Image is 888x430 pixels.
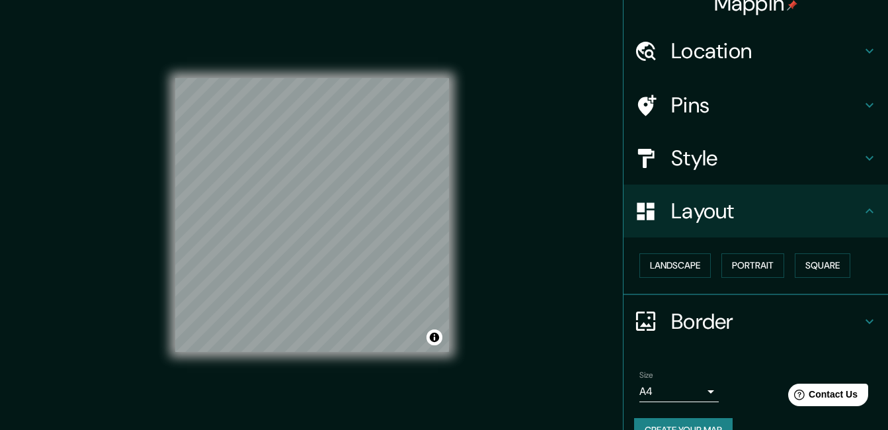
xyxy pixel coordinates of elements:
[795,253,850,278] button: Square
[639,369,653,380] label: Size
[671,145,862,171] h4: Style
[671,92,862,118] h4: Pins
[426,329,442,345] button: Toggle attribution
[624,295,888,348] div: Border
[624,24,888,77] div: Location
[639,253,711,278] button: Landscape
[639,381,719,402] div: A4
[671,198,862,224] h4: Layout
[624,79,888,132] div: Pins
[624,185,888,237] div: Layout
[671,38,862,64] h4: Location
[175,78,449,352] canvas: Map
[671,308,862,335] h4: Border
[624,132,888,185] div: Style
[721,253,784,278] button: Portrait
[770,378,873,415] iframe: Help widget launcher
